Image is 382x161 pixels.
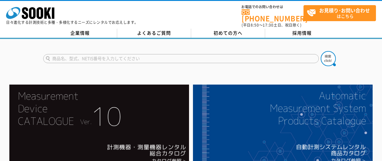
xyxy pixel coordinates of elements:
a: 採用情報 [265,29,339,38]
a: よくあるご質問 [117,29,191,38]
img: btn_search.png [321,51,336,66]
strong: お見積り･お問い合わせ [319,7,370,14]
span: 初めての方へ [213,30,242,36]
input: 商品名、型式、NETIS番号を入力してください [43,54,319,63]
a: [PHONE_NUMBER] [242,9,303,22]
a: お見積り･お問い合わせはこちら [303,5,376,21]
span: 17:30 [263,22,274,28]
span: はこちら [307,5,376,21]
p: 日々進化する計測技術と多種・多様化するニーズにレンタルでお応えします。 [6,21,138,24]
span: (平日 ～ 土日、祝日除く) [242,22,301,28]
a: 企業情報 [43,29,117,38]
span: 8:50 [251,22,259,28]
span: お電話でのお問い合わせは [242,5,303,9]
a: 初めての方へ [191,29,265,38]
